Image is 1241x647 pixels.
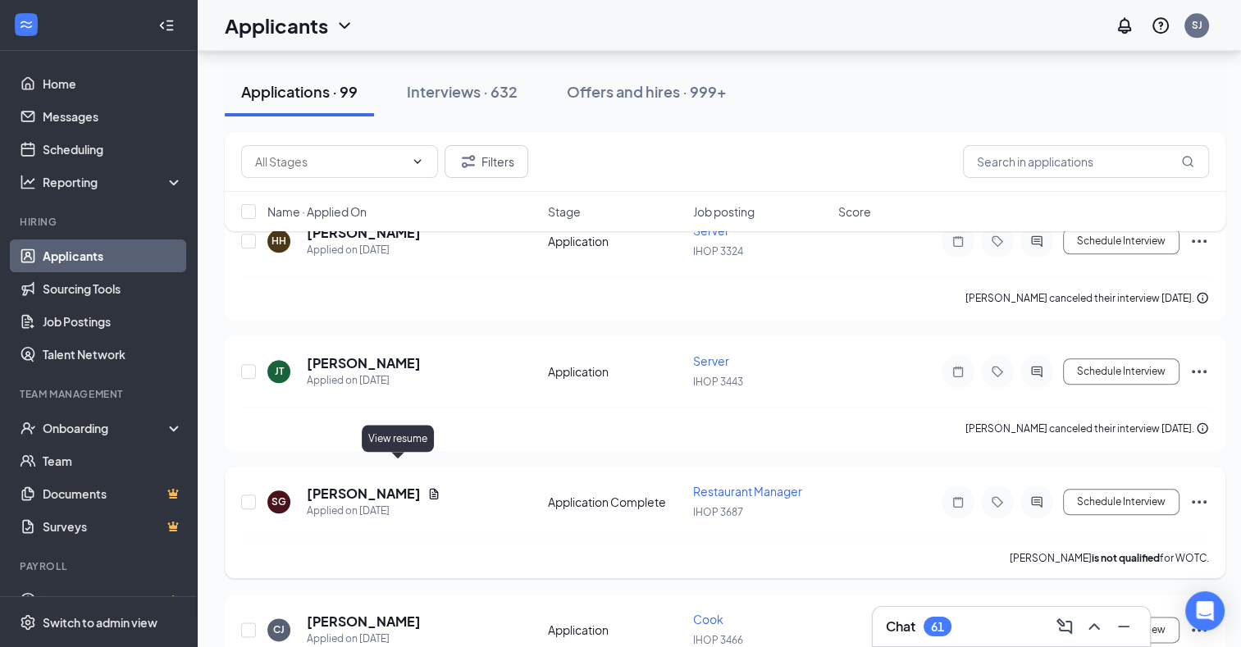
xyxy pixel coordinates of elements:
[1115,16,1134,35] svg: Notifications
[20,614,36,631] svg: Settings
[43,614,157,631] div: Switch to admin view
[1192,18,1202,32] div: SJ
[1063,358,1179,385] button: Schedule Interview
[307,631,421,647] div: Applied on [DATE]
[43,338,183,371] a: Talent Network
[1111,613,1137,640] button: Minimize
[1189,362,1209,381] svg: Ellipses
[43,133,183,166] a: Scheduling
[1081,613,1107,640] button: ChevronUp
[548,203,581,220] span: Stage
[693,484,802,499] span: Restaurant Manager
[1010,551,1209,565] p: [PERSON_NAME] for WOTC.
[18,16,34,33] svg: WorkstreamLogo
[20,174,36,190] svg: Analysis
[335,16,354,35] svg: ChevronDown
[1185,591,1225,631] div: Open Intercom Messenger
[1027,365,1047,378] svg: ActiveChat
[411,155,424,168] svg: ChevronDown
[43,239,183,272] a: Applicants
[362,425,434,452] div: View resume
[43,420,169,436] div: Onboarding
[693,203,755,220] span: Job posting
[43,272,183,305] a: Sourcing Tools
[307,372,421,389] div: Applied on [DATE]
[307,242,421,258] div: Applied on [DATE]
[886,617,915,636] h3: Chat
[20,420,36,436] svg: UserCheck
[567,81,727,102] div: Offers and hires · 999+
[273,622,285,636] div: CJ
[988,365,1007,378] svg: Tag
[948,495,968,508] svg: Note
[693,634,743,646] span: IHOP 3466
[43,174,184,190] div: Reporting
[275,364,284,378] div: JT
[1092,552,1160,564] b: is not qualified
[427,487,440,500] svg: Document
[20,559,180,573] div: Payroll
[271,494,286,508] div: SG
[307,613,421,631] h5: [PERSON_NAME]
[20,215,180,229] div: Hiring
[693,612,723,626] span: Cook
[255,153,404,171] input: All Stages
[548,622,683,638] div: Application
[693,506,743,518] span: IHOP 3687
[1189,492,1209,512] svg: Ellipses
[838,203,871,220] span: Score
[948,365,968,378] svg: Note
[267,203,367,220] span: Name · Applied On
[1063,489,1179,515] button: Schedule Interview
[548,363,683,380] div: Application
[307,485,421,503] h5: [PERSON_NAME]
[43,584,183,617] a: PayrollCrown
[307,354,421,372] h5: [PERSON_NAME]
[43,510,183,543] a: SurveysCrown
[931,620,944,634] div: 61
[43,67,183,100] a: Home
[1084,617,1104,636] svg: ChevronUp
[158,17,175,34] svg: Collapse
[43,444,183,477] a: Team
[20,387,180,401] div: Team Management
[693,376,743,388] span: IHOP 3443
[307,503,440,519] div: Applied on [DATE]
[459,152,478,171] svg: Filter
[1052,613,1078,640] button: ComposeMessage
[1181,155,1194,168] svg: MagnifyingGlass
[43,477,183,510] a: DocumentsCrown
[693,245,743,257] span: IHOP 3324
[965,290,1209,307] div: [PERSON_NAME] canceled their interview [DATE].
[43,305,183,338] a: Job Postings
[965,421,1209,437] div: [PERSON_NAME] canceled their interview [DATE].
[548,494,683,510] div: Application Complete
[1196,291,1209,304] svg: Info
[1055,617,1074,636] svg: ComposeMessage
[241,81,358,102] div: Applications · 99
[1027,495,1047,508] svg: ActiveChat
[407,81,518,102] div: Interviews · 632
[225,11,328,39] h1: Applicants
[1196,421,1209,435] svg: Info
[963,145,1209,178] input: Search in applications
[693,353,729,368] span: Server
[988,495,1007,508] svg: Tag
[1151,16,1170,35] svg: QuestionInfo
[1114,617,1134,636] svg: Minimize
[43,100,183,133] a: Messages
[445,145,528,178] button: Filter Filters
